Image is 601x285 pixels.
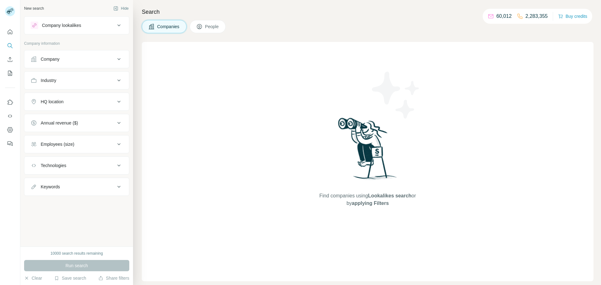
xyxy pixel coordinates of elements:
[98,275,129,281] button: Share filters
[24,158,129,173] button: Technologies
[54,275,86,281] button: Save search
[205,23,219,30] span: People
[352,201,389,206] span: applying Filters
[24,275,42,281] button: Clear
[335,116,400,186] img: Surfe Illustration - Woman searching with binoculars
[24,6,44,11] div: New search
[41,77,56,84] div: Industry
[50,251,103,256] div: 10000 search results remaining
[24,18,129,33] button: Company lookalikes
[496,13,512,20] p: 60,012
[5,124,15,135] button: Dashboard
[41,184,60,190] div: Keywords
[526,13,548,20] p: 2,283,355
[24,52,129,67] button: Company
[5,138,15,149] button: Feedback
[42,22,81,28] div: Company lookalikes
[24,179,129,194] button: Keywords
[41,162,66,169] div: Technologies
[5,110,15,122] button: Use Surfe API
[109,4,133,13] button: Hide
[5,54,15,65] button: Enrich CSV
[5,68,15,79] button: My lists
[5,40,15,51] button: Search
[368,67,424,123] img: Surfe Illustration - Stars
[142,8,593,16] h4: Search
[317,192,418,207] span: Find companies using or by
[157,23,180,30] span: Companies
[558,12,587,21] button: Buy credits
[41,56,59,62] div: Company
[5,97,15,108] button: Use Surfe on LinkedIn
[368,193,412,198] span: Lookalikes search
[41,141,74,147] div: Employees (size)
[5,26,15,38] button: Quick start
[41,120,78,126] div: Annual revenue ($)
[24,41,129,46] p: Company information
[41,99,64,105] div: HQ location
[24,94,129,109] button: HQ location
[24,115,129,130] button: Annual revenue ($)
[24,137,129,152] button: Employees (size)
[24,73,129,88] button: Industry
